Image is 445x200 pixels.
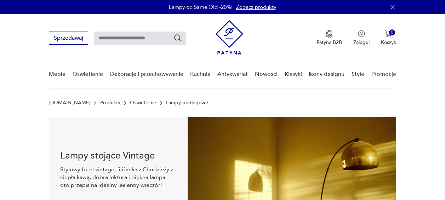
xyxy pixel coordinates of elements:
a: Promocje [371,61,396,88]
a: Oświetlenie [73,61,103,88]
button: Zaloguj [353,30,370,46]
img: Ikonka użytkownika [358,30,365,37]
a: [DOMAIN_NAME] [49,100,90,106]
p: Lampy podłogowe [166,100,208,106]
img: Ikona koszyka [385,30,392,37]
a: Zobacz produkty [236,4,276,11]
a: Oświetlenie [130,100,156,106]
a: Produkty [100,100,120,106]
a: Ikona medaluPatyna B2B [316,30,342,46]
img: Patyna - sklep z meblami i dekoracjami vintage [216,20,243,55]
img: Ikona medalu [326,30,333,38]
a: Antykwariat [217,61,248,88]
div: 0 [389,29,395,35]
p: Patyna B2B [316,39,342,46]
button: 0Koszyk [381,30,396,46]
button: Patyna B2B [316,30,342,46]
p: Lampy od Same Old -20%! [169,4,233,11]
button: Szukaj [173,34,182,42]
p: Koszyk [381,39,396,46]
a: Kuchnia [190,61,210,88]
h1: Lampy stojące Vintage [60,151,176,160]
p: Stylowy fotel vintage, filiżanka z Chodzieży z ciepła kawą, dobra lektura i piękna lampa – oto pr... [60,166,176,189]
button: Sprzedawaj [49,32,88,45]
a: Sprzedawaj [49,36,88,41]
p: Zaloguj [353,39,370,46]
a: Nowości [255,61,278,88]
a: Dekoracje i przechowywanie [110,61,183,88]
a: Style [352,61,364,88]
a: Meble [49,61,65,88]
a: Klasyki [285,61,302,88]
a: Ikony designu [309,61,344,88]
